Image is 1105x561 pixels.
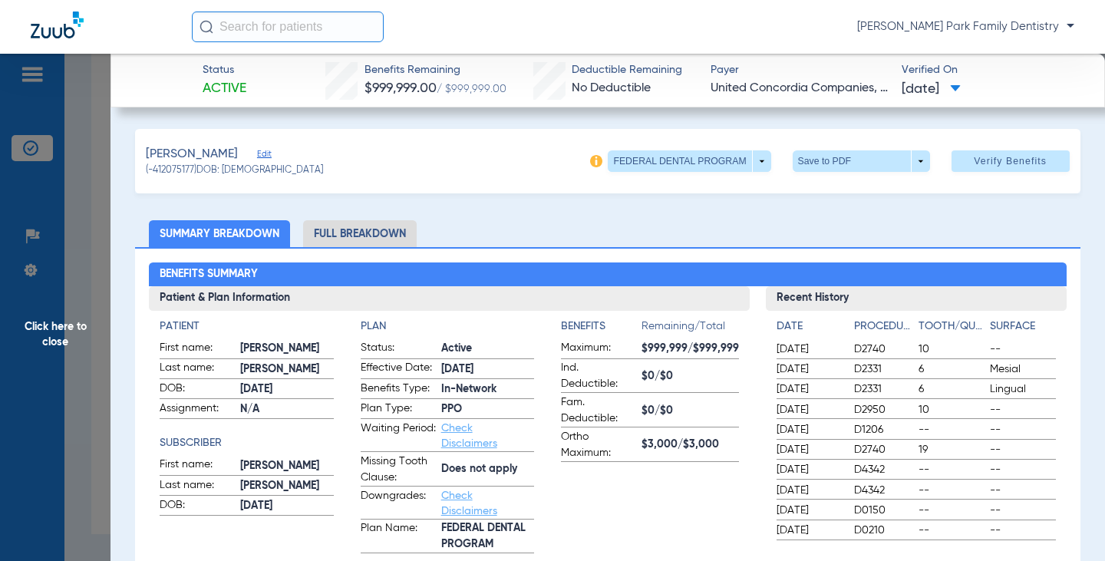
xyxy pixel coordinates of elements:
button: Verify Benefits [952,150,1070,172]
a: Check Disclaimers [441,423,497,449]
span: [DATE] [777,381,841,397]
img: info-icon [590,155,602,167]
input: Search for patients [192,12,384,42]
app-breakdown-title: Date [777,318,841,340]
span: PPO [441,401,535,417]
span: [DATE] [777,442,841,457]
span: N/A [240,401,334,417]
span: $999,999.00 [364,81,437,95]
h4: Tooth/Quad [919,318,985,335]
a: Check Disclaimers [441,490,497,516]
h4: Plan [361,318,535,335]
span: $3,000/$3,000 [642,437,739,453]
span: [DATE] [777,483,841,498]
span: Missing Tooth Clause: [361,454,436,486]
span: [DATE] [777,503,841,518]
span: Benefits Type: [361,381,436,399]
span: [DATE] [441,361,535,378]
span: In-Network [441,381,535,398]
span: D2950 [854,402,912,417]
span: Maximum: [561,340,636,358]
span: [DATE] [777,523,841,538]
span: Fam. Deductible: [561,394,636,427]
span: First name: [160,457,235,475]
span: [PERSON_NAME] [240,341,334,357]
span: Waiting Period: [361,421,436,451]
span: D2331 [854,361,912,377]
span: Downgrades: [361,488,436,519]
span: Ortho Maximum: [561,429,636,461]
span: First name: [160,340,235,358]
h3: Recent History [766,286,1067,311]
span: 6 [919,381,985,397]
app-breakdown-title: Procedure [854,318,912,340]
span: Edit [257,149,271,163]
span: -- [990,402,1056,417]
span: [DATE] [777,342,841,357]
span: Ind. Deductible: [561,360,636,392]
span: DOB: [160,497,235,516]
span: [DATE] [902,80,961,99]
span: D1206 [854,422,912,437]
span: Last name: [160,477,235,496]
span: Active [441,341,535,357]
span: Effective Date: [361,360,436,378]
span: Status: [361,340,436,358]
span: -- [990,462,1056,477]
h4: Subscriber [160,435,334,451]
span: [DATE] [777,402,841,417]
span: 10 [919,342,985,357]
span: D0210 [854,523,912,538]
span: $0/$0 [642,368,739,384]
span: -- [919,422,985,437]
span: [PERSON_NAME] [240,361,334,378]
span: United Concordia Companies, Inc. [711,79,889,98]
span: 10 [919,402,985,417]
span: Verify Benefits [974,155,1047,167]
span: D2740 [854,442,912,457]
h2: Benefits Summary [149,262,1067,287]
span: D2740 [854,342,912,357]
img: Zuub Logo [31,12,84,38]
span: -- [990,422,1056,437]
h4: Date [777,318,841,335]
span: $0/$0 [642,403,739,419]
span: Remaining/Total [642,318,739,340]
li: Summary Breakdown [149,220,290,247]
span: Lingual [990,381,1056,397]
app-breakdown-title: Surface [990,318,1056,340]
app-breakdown-title: Tooth/Quad [919,318,985,340]
span: -- [919,462,985,477]
h4: Patient [160,318,334,335]
span: (-412075177) DOB: [DEMOGRAPHIC_DATA] [146,164,323,178]
span: -- [919,483,985,498]
span: [DATE] [777,422,841,437]
h4: Benefits [561,318,642,335]
span: D0150 [854,503,912,518]
span: Plan Name: [361,520,436,553]
span: [PERSON_NAME] [240,478,334,494]
span: Does not apply [441,461,535,477]
span: Benefits Remaining [364,62,506,78]
span: FEDERAL DENTAL PROGRAM [441,520,535,553]
button: FEDERAL DENTAL PROGRAM [608,150,770,172]
span: [PERSON_NAME] [240,458,334,474]
span: -- [990,523,1056,538]
span: Assignment: [160,401,235,419]
span: Plan Type: [361,401,436,419]
span: Deductible Remaining [572,62,682,78]
span: D4342 [854,462,912,477]
span: Mesial [990,361,1056,377]
span: [DATE] [777,361,841,377]
span: Last name: [160,360,235,378]
span: 6 [919,361,985,377]
span: [DATE] [240,498,334,514]
span: DOB: [160,381,235,399]
span: [PERSON_NAME] [146,145,238,164]
span: $999,999/$999,999 [642,341,739,357]
span: -- [990,483,1056,498]
app-breakdown-title: Benefits [561,318,642,340]
img: Search Icon [200,20,213,34]
span: -- [919,523,985,538]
